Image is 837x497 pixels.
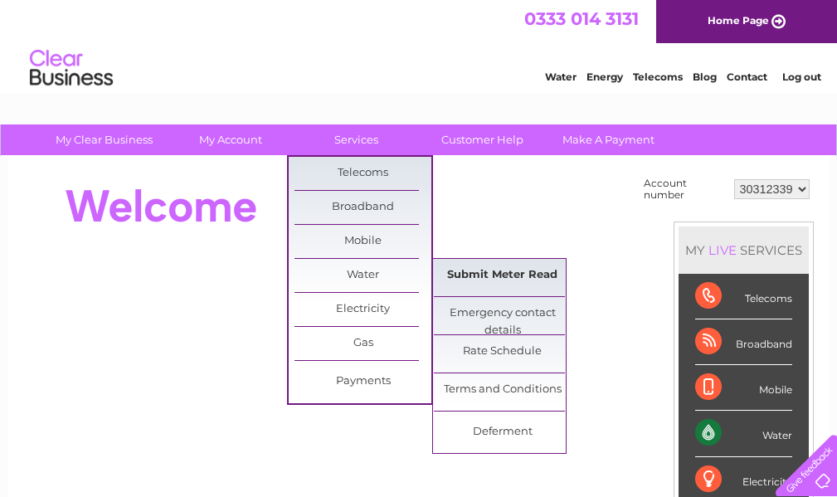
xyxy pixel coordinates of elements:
[705,242,740,258] div: LIVE
[540,124,677,155] a: Make A Payment
[695,365,792,411] div: Mobile
[414,124,551,155] a: Customer Help
[294,327,431,360] a: Gas
[434,416,571,449] a: Deferment
[288,124,425,155] a: Services
[162,124,299,155] a: My Account
[545,71,577,83] a: Water
[434,373,571,407] a: Terms and Conditions
[27,9,811,80] div: Clear Business is a trading name of Verastar Limited (registered in [GEOGRAPHIC_DATA] No. 3667643...
[695,274,792,319] div: Telecoms
[679,227,809,274] div: MY SERVICES
[693,71,717,83] a: Blog
[640,173,730,205] td: Account number
[294,365,431,398] a: Payments
[294,259,431,292] a: Water
[294,293,431,326] a: Electricity
[434,335,571,368] a: Rate Schedule
[294,225,431,258] a: Mobile
[36,124,173,155] a: My Clear Business
[695,319,792,365] div: Broadband
[782,71,821,83] a: Log out
[294,157,431,190] a: Telecoms
[29,43,114,94] img: logo.png
[695,411,792,456] div: Water
[524,8,639,29] a: 0333 014 3131
[434,297,571,330] a: Emergency contact details
[727,71,767,83] a: Contact
[633,71,683,83] a: Telecoms
[294,191,431,224] a: Broadband
[586,71,623,83] a: Energy
[434,259,571,292] a: Submit Meter Read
